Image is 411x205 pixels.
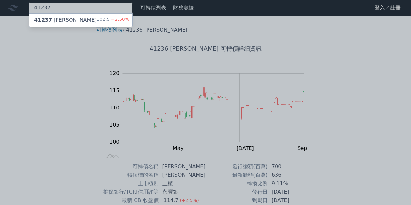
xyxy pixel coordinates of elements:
iframe: Chat Widget [379,174,411,205]
div: 102.9 [97,16,129,24]
span: 41237 [34,17,52,23]
div: [PERSON_NAME] [34,16,97,24]
span: +2.50% [110,17,129,22]
a: 41237[PERSON_NAME] 102.9+2.50% [29,14,132,27]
